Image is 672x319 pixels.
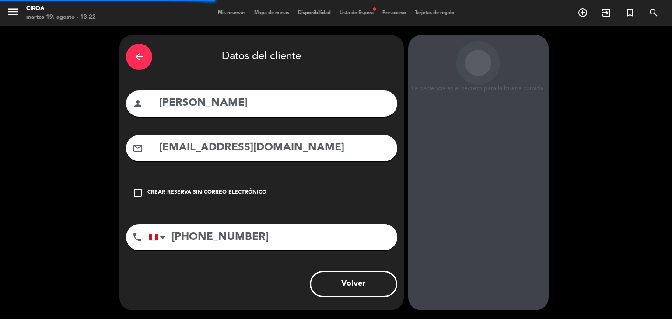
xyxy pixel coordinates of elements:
input: Número de teléfono... [149,224,397,250]
i: check_box_outline_blank [133,187,143,198]
i: mail_outline [133,143,143,153]
button: menu [7,5,20,21]
i: phone [132,232,143,243]
i: search [648,7,659,18]
i: add_circle_outline [577,7,588,18]
i: person [133,98,143,109]
div: Datos del cliente [126,42,397,72]
div: Crear reserva sin correo electrónico [147,188,266,197]
div: CIRQA [26,4,96,13]
i: turned_in_not [625,7,635,18]
i: menu [7,5,20,18]
span: Disponibilidad [294,10,335,15]
button: Volver [310,271,397,297]
div: La paciencia es el secreto para la buena comida. [408,85,549,92]
span: Pre-acceso [378,10,410,15]
span: Mis reservas [213,10,250,15]
div: martes 19. agosto - 13:22 [26,13,96,22]
input: Nombre del cliente [158,94,391,112]
span: fiber_manual_record [372,7,377,12]
span: Lista de Espera [335,10,378,15]
span: Mapa de mesas [250,10,294,15]
i: arrow_back [134,52,144,62]
span: Tarjetas de regalo [410,10,459,15]
input: Email del cliente [158,139,391,157]
div: Peru (Perú): +51 [149,225,169,250]
i: exit_to_app [601,7,612,18]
